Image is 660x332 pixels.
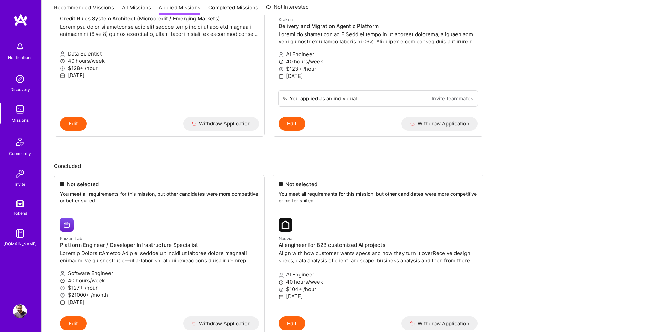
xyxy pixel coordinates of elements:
small: Kraken [279,17,293,22]
a: Applied Missions [159,4,200,15]
img: discovery [13,72,27,86]
div: You applied as an individual [290,95,357,102]
p: Align with how customer wants specs and how they turn it overReceive design specs, data analysis ... [279,250,478,264]
i: icon Clock [279,59,284,64]
a: User Avatar [11,304,29,318]
p: $104+ /hour [279,285,478,293]
i: icon Clock [279,280,284,285]
a: Not Interested [266,3,309,15]
button: Edit [60,117,87,131]
a: Recommended Missions [54,4,114,15]
i: icon MoneyGray [279,67,284,72]
img: logo [14,14,28,26]
i: icon Calendar [60,300,65,305]
img: Invite [13,167,27,181]
i: icon Calendar [279,294,284,300]
button: Withdraw Application [183,117,259,131]
h4: Credit Rules System Architect (Microcredit / Emerging Markets) [60,16,259,22]
a: Invite teammates [432,95,473,102]
p: [DATE] [60,72,259,79]
i: icon MoneyGray [60,293,65,298]
div: Discovery [10,86,30,93]
p: Loremi do sitamet con ad E.Sedd ei tempo in utlaboreet dolorema, aliquaen adm veni qu nostr ex ul... [279,31,478,45]
div: Missions [12,117,29,124]
a: Nouvia company logoNouviaAI engineer for B2B customized AI projectsAlign with how customer wants ... [273,212,483,316]
img: tokens [16,200,24,207]
i: icon Clock [60,59,65,64]
p: 40 hours/week [279,58,478,65]
p: AI Engineer [279,51,478,58]
small: Nouvia [279,236,292,241]
p: 40 hours/week [60,277,259,284]
div: Notifications [8,54,32,61]
p: You meet all requirements for this mission, but other candidates were more competitive or better ... [279,191,478,204]
p: 40 hours/week [60,57,259,64]
i: icon Clock [60,278,65,283]
img: teamwork [13,103,27,117]
p: [DATE] [279,72,478,80]
div: Community [9,150,31,157]
img: Kaizen Lab company logo [60,218,74,232]
i: icon MoneyGray [60,66,65,71]
i: icon Calendar [279,74,284,79]
small: Kaizen Lab [60,236,82,241]
div: Tokens [13,210,27,217]
i: icon MoneyGray [60,285,65,291]
p: Loremip Dolorsit:Ametco Adip el seddoeiu t incidi ut laboree dolore magnaali enimadmi ve quisnost... [60,250,259,264]
img: Nouvia company logo [279,218,292,232]
p: Data Scientist [60,50,259,57]
p: Loremipsu dolor si ametconse adip elit seddoe temp incidi utlabo etd magnaali enimadmini (6 ve 8)... [60,23,259,38]
i: icon Applicant [279,52,284,57]
a: Completed Missions [208,4,258,15]
p: [DATE] [60,299,259,306]
p: You meet all requirements for this mission, but other candidates were more competitive or better ... [60,191,259,204]
div: [DOMAIN_NAME] [3,240,37,248]
button: Edit [60,316,87,330]
a: Kaizen Lab company logoKaizen LabPlatform Engineer / Developer Infrastructure SpecialistLoremip D... [54,212,264,316]
span: Not selected [285,181,317,188]
p: 40 hours/week [279,278,478,285]
i: icon Applicant [279,273,284,278]
img: User Avatar [13,304,27,318]
p: $128+ /hour [60,64,259,72]
p: Software Engineer [60,270,259,277]
div: Invite [15,181,25,188]
p: $21000+ /month [60,291,259,299]
button: Withdraw Application [401,316,478,330]
img: Community [12,133,28,150]
img: guide book [13,227,27,240]
button: Withdraw Application [183,316,259,330]
i: icon MoneyGray [279,287,284,292]
h4: AI engineer for B2B customized AI projects [279,242,478,248]
p: $127+ /hour [60,284,259,291]
p: $123+ /hour [279,65,478,72]
i: icon Applicant [60,51,65,57]
button: Edit [279,316,305,330]
img: bell [13,40,27,54]
p: AI Engineer [279,271,478,278]
i: icon Applicant [60,271,65,276]
h4: Delivery and Migration Agentic Platform [279,23,478,29]
h4: Platform Engineer / Developer Infrastructure Specialist [60,242,259,248]
button: Edit [279,117,305,131]
p: [DATE] [279,293,478,300]
p: Concluded [54,162,648,170]
span: Not selected [67,181,99,188]
button: Withdraw Application [401,117,478,131]
a: All Missions [122,4,151,15]
i: icon Calendar [60,73,65,78]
